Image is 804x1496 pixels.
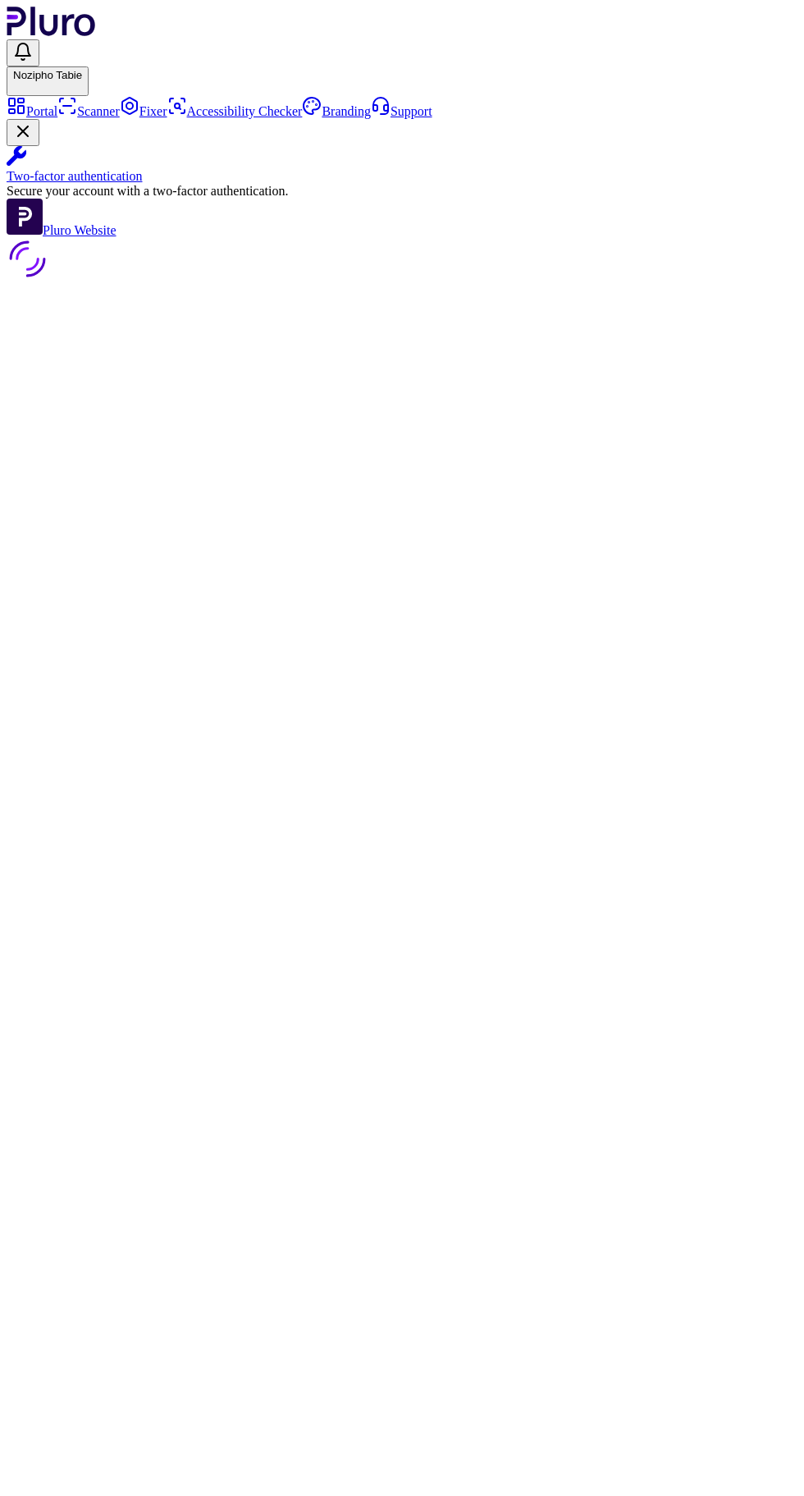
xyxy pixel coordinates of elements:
button: Close Two-factor authentication notification [7,119,39,146]
div: Secure your account with a two-factor authentication. [7,184,797,199]
span: Nozipho Tabie [13,69,82,81]
div: Two-factor authentication [7,169,797,184]
a: Branding [302,104,371,118]
button: Nozipho TabieNozipho Tabie [7,66,89,96]
a: Fixer [120,104,167,118]
a: Logo [7,25,96,39]
a: Accessibility Checker [167,104,303,118]
a: Two-factor authentication [7,146,797,184]
button: Open notifications, you have undefined new notifications [7,39,39,66]
a: Scanner [57,104,120,118]
aside: Sidebar menu [7,96,797,238]
a: Portal [7,104,57,118]
a: Support [371,104,432,118]
a: Open Pluro Website [7,223,116,237]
